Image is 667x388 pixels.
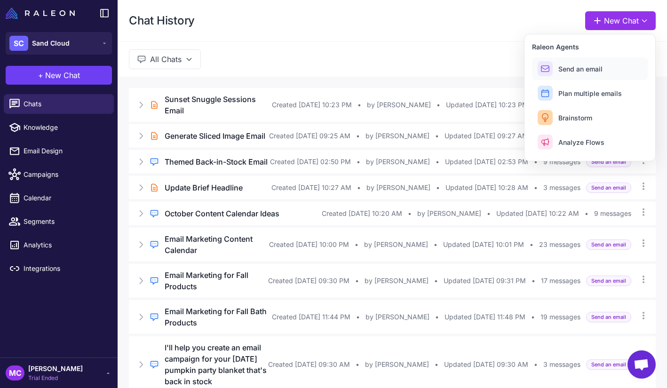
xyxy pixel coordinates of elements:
[434,239,437,250] span: •
[366,182,430,193] span: by [PERSON_NAME]
[165,269,268,292] h3: Email Marketing for Fall Products
[357,100,361,110] span: •
[532,106,648,129] button: Brainstorm
[6,66,112,85] button: +New Chat
[436,157,439,167] span: •
[586,157,631,167] span: Send an email
[541,276,580,286] span: 17 messages
[24,99,106,109] span: Chats
[24,193,106,203] span: Calendar
[269,239,349,250] span: Created [DATE] 10:00 PM
[24,146,106,156] span: Email Design
[165,156,268,167] h3: Themed Back-in-Stock Email
[540,312,580,322] span: 19 messages
[165,233,269,256] h3: Email Marketing Content Calendar
[270,157,351,167] span: Created [DATE] 02:50 PM
[487,208,491,219] span: •
[532,276,535,286] span: •
[129,49,201,69] button: All Chats
[586,359,631,370] span: Send an email
[543,157,580,167] span: 9 messages
[6,365,24,380] div: MC
[364,239,428,250] span: by [PERSON_NAME]
[4,188,114,208] a: Calendar
[586,182,631,193] span: Send an email
[165,306,272,328] h3: Email Marketing for Fall Bath Products
[543,359,580,370] span: 3 messages
[4,141,114,161] a: Email Design
[366,157,430,167] span: by [PERSON_NAME]
[4,212,114,231] a: Segments
[355,239,358,250] span: •
[268,359,350,370] span: Created [DATE] 09:30 AM
[356,359,359,370] span: •
[4,235,114,255] a: Analytics
[272,100,352,110] span: Created [DATE] 10:23 PM
[435,131,439,141] span: •
[532,42,648,52] h3: Raleon Agents
[435,359,438,370] span: •
[4,118,114,137] a: Knowledge
[9,36,28,51] div: SC
[357,157,360,167] span: •
[165,130,265,142] h3: Generate Sliced Image Email
[436,182,440,193] span: •
[534,157,538,167] span: •
[532,57,648,80] button: Send an email
[165,182,243,193] h3: Update Brief Headline
[24,240,106,250] span: Analytics
[28,374,83,382] span: Trial Ended
[408,208,412,219] span: •
[417,208,481,219] span: by [PERSON_NAME]
[443,239,524,250] span: Updated [DATE] 10:01 PM
[558,137,604,147] span: Analyze Flows
[543,182,580,193] span: 3 messages
[24,216,106,227] span: Segments
[586,276,631,286] span: Send an email
[268,276,349,286] span: Created [DATE] 09:30 PM
[558,113,592,123] span: Brainstorm
[594,208,631,219] span: 9 messages
[444,276,526,286] span: Updated [DATE] 09:31 PM
[269,131,350,141] span: Created [DATE] 09:25 AM
[356,131,360,141] span: •
[4,94,114,114] a: Chats
[627,350,656,379] div: Open chat
[6,8,75,19] img: Raleon Logo
[534,182,538,193] span: •
[365,276,429,286] span: by [PERSON_NAME]
[446,100,528,110] span: Updated [DATE] 10:23 PM
[24,169,106,180] span: Campaigns
[531,312,535,322] span: •
[496,208,579,219] span: Updated [DATE] 10:22 AM
[534,359,538,370] span: •
[45,70,80,81] span: New Chat
[586,312,631,323] span: Send an email
[356,312,360,322] span: •
[4,259,114,278] a: Integrations
[586,239,631,250] span: Send an email
[165,208,279,219] h3: October Content Calendar Ideas
[558,88,622,98] span: Plan multiple emails
[367,100,431,110] span: by [PERSON_NAME]
[355,276,359,286] span: •
[435,312,439,322] span: •
[532,131,648,153] button: Analyze Flows
[6,32,112,55] button: SCSand Cloud
[4,165,114,184] a: Campaigns
[322,208,402,219] span: Created [DATE] 10:20 AM
[38,70,43,81] span: +
[272,312,350,322] span: Created [DATE] 11:44 PM
[365,131,429,141] span: by [PERSON_NAME]
[32,38,70,48] span: Sand Cloud
[585,11,656,30] button: New Chat
[24,122,106,133] span: Knowledge
[558,64,603,74] span: Send an email
[585,208,588,219] span: •
[444,359,528,370] span: Updated [DATE] 09:30 AM
[6,8,79,19] a: Raleon Logo
[28,364,83,374] span: [PERSON_NAME]
[532,82,648,104] button: Plan multiple emails
[365,312,429,322] span: by [PERSON_NAME]
[129,13,195,28] h1: Chat History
